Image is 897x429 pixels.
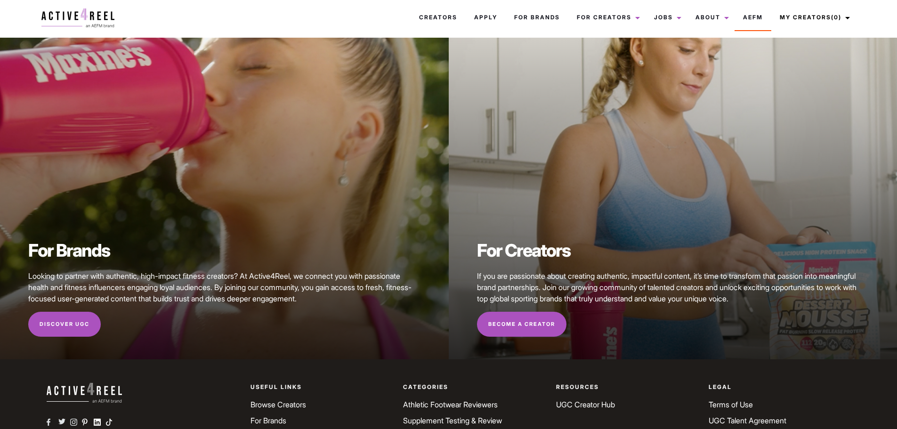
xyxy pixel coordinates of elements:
[251,400,306,409] a: Browse Creators
[556,383,697,391] p: Resources
[477,271,857,303] span: If you are passionate about creating authentic, impactful content, it’s time to transform that pa...
[506,5,568,30] a: For Brands
[709,383,850,391] p: Legal
[646,5,687,30] a: Jobs
[735,5,771,30] a: AEFM
[687,5,735,30] a: About
[28,238,420,263] h2: For Brands
[251,383,392,391] p: Useful Links
[403,383,544,391] p: Categories
[403,416,502,425] a: Supplement Testing & Review
[47,383,122,402] img: a4r-logo-white.svg
[41,8,114,27] img: a4r-logo.svg
[411,5,466,30] a: Creators
[709,416,786,425] a: UGC Talent Agreement
[251,416,286,425] a: For Brands
[771,5,856,30] a: My Creators(0)
[105,417,117,429] a: AEFM TikTok
[477,312,566,337] a: Become a Creator
[403,400,498,409] a: Athletic Footwear Reviewers
[477,238,869,263] h2: For Creators
[556,400,615,409] a: UGC Creator Hub
[47,417,58,429] a: AEFM Facebook
[82,417,94,429] a: AEFM Pinterest
[70,417,82,429] a: AEFM Instagram
[568,5,646,30] a: For Creators
[28,312,101,337] a: Discover UGC
[58,417,70,429] a: AEFM Twitter
[28,270,420,304] p: Looking to partner with authentic, high-impact fitness creators? At Active4Reel, we connect you w...
[94,417,105,429] a: AEFM Linkedin
[709,400,753,409] a: Terms of Use
[831,14,841,21] span: (0)
[466,5,506,30] a: Apply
